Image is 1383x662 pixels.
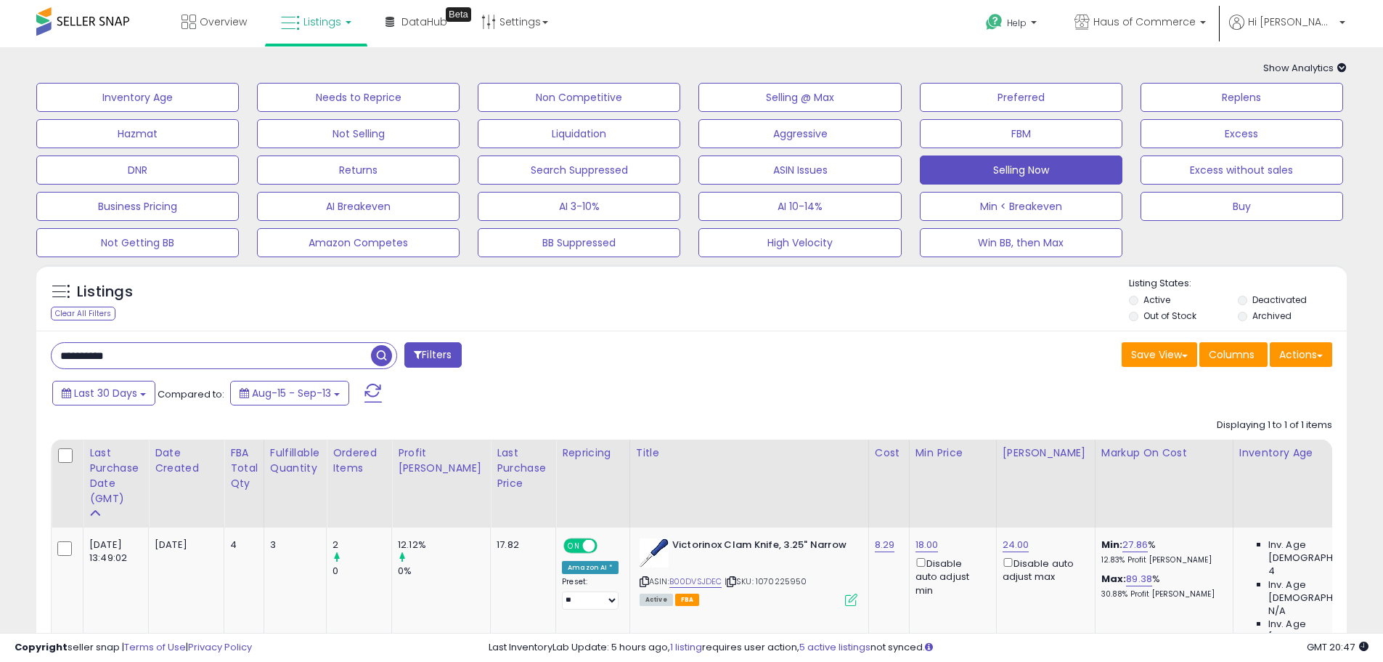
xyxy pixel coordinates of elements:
div: Last Purchase Price [497,445,550,491]
button: Filters [404,342,461,368]
span: ON [565,540,583,552]
button: Liquidation [478,119,680,148]
label: Out of Stock [1143,310,1196,322]
button: Selling @ Max [698,83,901,112]
div: Cost [875,445,903,461]
div: Fulfillable Quantity [270,445,320,476]
span: 2025-10-14 20:47 GMT [1307,640,1368,654]
span: | SKU: 1070225950 [725,576,807,587]
button: Not Selling [257,119,460,148]
button: Search Suppressed [478,156,680,185]
div: seller snap | | [15,641,252,655]
span: Show Analytics [1263,61,1347,75]
button: Save View [1122,342,1197,367]
div: Min Price [915,445,990,461]
span: 4 [1268,565,1275,578]
a: 8.29 [875,538,895,552]
span: Help [1007,17,1027,29]
div: Repricing [562,445,624,461]
th: The percentage added to the cost of goods (COGS) that forms the calculator for Min & Max prices. [1095,440,1233,528]
div: 3 [270,538,315,552]
div: Disable auto adjust max [1003,555,1084,584]
div: 4 [230,538,253,552]
div: Preset: [562,577,619,610]
button: Columns [1199,342,1268,367]
a: Terms of Use [124,640,186,654]
div: Displaying 1 to 1 of 1 items [1217,419,1332,432]
img: 41wLH5lgjYL._SL40_.jpg [640,538,669,568]
b: Min: [1101,538,1123,552]
span: N/A [1268,605,1286,618]
div: Date Created [155,445,218,476]
button: Excess [1141,119,1343,148]
span: Columns [1209,347,1255,362]
b: Max: [1101,572,1127,586]
div: [DATE] 13:49:02 [89,538,137,565]
div: % [1101,538,1222,565]
span: Hi [PERSON_NAME] [1248,15,1335,29]
a: 1 listing [670,640,702,654]
label: Archived [1252,310,1292,322]
button: Returns [257,156,460,185]
label: Deactivated [1252,294,1307,306]
h5: Listings [77,282,133,302]
button: Amazon Competes [257,228,460,257]
button: Aggressive [698,119,901,148]
div: Last InventoryLab Update: 5 hours ago, requires user action, not synced. [489,641,1368,655]
button: AI 3-10% [478,192,680,221]
button: Preferred [920,83,1122,112]
button: ASIN Issues [698,156,901,185]
button: BB Suppressed [478,228,680,257]
button: Aug-15 - Sep-13 [230,381,349,405]
a: 89.38 [1126,572,1152,586]
button: AI 10-14% [698,192,901,221]
div: 0% [398,565,490,578]
span: Compared to: [158,387,224,401]
button: Excess without sales [1141,156,1343,185]
div: 2 [333,538,391,552]
span: Overview [200,15,247,29]
button: Non Competitive [478,83,680,112]
a: Privacy Policy [188,640,252,654]
button: Inventory Age [36,83,239,112]
div: Clear All Filters [51,307,115,320]
span: Listings [303,15,341,29]
div: Disable auto adjust min [915,555,985,597]
a: Hi [PERSON_NAME] [1229,15,1345,47]
button: Not Getting BB [36,228,239,257]
span: FBA [675,594,700,606]
a: B00DVSJDEC [669,576,722,588]
button: Min < Breakeven [920,192,1122,221]
div: 12.12% [398,538,490,552]
div: Title [636,445,862,461]
button: Needs to Reprice [257,83,460,112]
button: High Velocity [698,228,901,257]
div: Markup on Cost [1101,445,1227,461]
div: Ordered Items [333,445,385,476]
span: Haus of Commerce [1093,15,1196,29]
button: Hazmat [36,119,239,148]
div: Tooltip anchor [446,7,471,22]
div: ASIN: [640,538,857,605]
a: 24.00 [1003,538,1029,552]
div: [DATE] [155,538,213,552]
button: AI Breakeven [257,192,460,221]
div: Amazon AI * [562,561,619,574]
button: Business Pricing [36,192,239,221]
span: OFF [595,540,619,552]
button: Replens [1141,83,1343,112]
div: % [1101,573,1222,600]
i: Get Help [985,13,1003,31]
button: Buy [1141,192,1343,221]
div: 0 [333,565,391,578]
a: Help [974,2,1051,47]
button: DNR [36,156,239,185]
div: 17.82 [497,538,544,552]
a: 27.86 [1122,538,1148,552]
label: Active [1143,294,1170,306]
button: Last 30 Days [52,381,155,405]
p: 30.88% Profit [PERSON_NAME] [1101,589,1222,600]
button: Actions [1270,342,1332,367]
p: 12.83% Profit [PERSON_NAME] [1101,555,1222,565]
b: Victorinox Clam Knife, 3.25" Narrow [672,538,849,556]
